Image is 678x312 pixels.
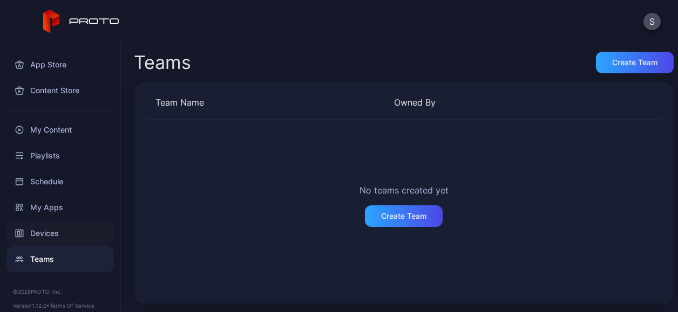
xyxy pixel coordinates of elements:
[50,302,94,309] a: Terms Of Service
[365,205,443,227] button: Create Team
[381,212,426,220] div: Create Team
[596,52,674,73] button: Create Team
[134,53,191,72] div: Teams
[6,117,114,143] a: My Content
[155,96,385,109] div: Team Name
[394,96,624,109] div: Owned By
[6,52,114,78] a: App Store
[6,78,114,103] a: Content Store
[13,302,50,309] span: Version 1.12.0 •
[6,169,114,195] a: Schedule
[13,287,107,296] div: © 2025 PROTO, Inc.
[6,220,114,246] a: Devices
[612,58,657,67] div: Create Team
[360,184,449,197] div: No teams created yet
[643,13,661,30] button: S
[6,246,114,272] a: Teams
[6,195,114,220] a: My Apps
[6,143,114,169] a: Playlists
